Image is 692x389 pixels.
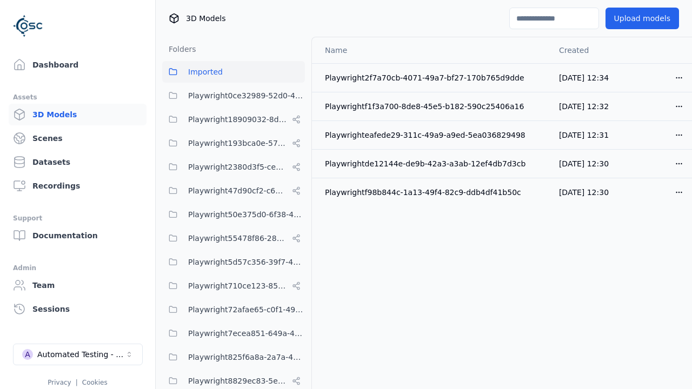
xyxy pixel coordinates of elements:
span: Playwright8829ec83-5e68-4376-b984-049061a310ed [188,374,288,387]
button: Playwright72afae65-c0f1-49b2-9605-6e1dfb41006d [162,299,305,320]
span: Playwright710ce123-85fd-4f8c-9759-23c3308d8830 [188,279,288,292]
div: Playwright2f7a70cb-4071-49a7-bf27-170b765d9dde [325,72,542,83]
span: Playwright50e375d0-6f38-48a7-96e0-b0dcfa24b72f [188,208,305,221]
button: Imported [162,61,305,83]
div: Playwrightf98b844c-1a13-49f4-82c9-ddb4df41b50c [325,187,542,198]
div: Assets [13,91,142,104]
a: Privacy [48,379,71,386]
img: Logo [13,11,43,41]
a: Dashboard [9,54,147,76]
div: A [22,349,33,360]
span: Playwright193bca0e-57fa-418d-8ea9-45122e711dc7 [188,137,288,150]
a: Scenes [9,128,147,149]
span: Playwright55478f86-28dc-49b8-8d1f-c7b13b14578c [188,232,288,245]
span: Imported [188,65,223,78]
span: 3D Models [186,13,225,24]
a: 3D Models [9,104,147,125]
span: [DATE] 12:32 [559,102,609,111]
button: Playwright825f6a8a-2a7a-425c-94f7-650318982f69 [162,346,305,368]
div: Automated Testing - Playwright [37,349,125,360]
button: Playwright710ce123-85fd-4f8c-9759-23c3308d8830 [162,275,305,297]
button: Playwright7ecea851-649a-419a-985e-fcff41a98b20 [162,323,305,344]
span: [DATE] 12:30 [559,159,609,168]
button: Playwright18909032-8d07-45c5-9c81-9eec75d0b16b [162,109,305,130]
span: Playwright18909032-8d07-45c5-9c81-9eec75d0b16b [188,113,288,126]
a: Datasets [9,151,147,173]
span: Playwright0ce32989-52d0-45cf-b5b9-59d5033d313a [188,89,305,102]
div: Admin [13,261,142,274]
div: Playwrightf1f3a700-8de8-45e5-b182-590c25406a16 [325,101,542,112]
span: Playwright47d90cf2-c635-4353-ba3b-5d4538945666 [188,184,288,197]
button: Upload models [605,8,679,29]
div: Playwrightde12144e-de9b-42a3-a3ab-12ef4db7d3cb [325,158,542,169]
button: Playwright0ce32989-52d0-45cf-b5b9-59d5033d313a [162,85,305,106]
button: Playwright55478f86-28dc-49b8-8d1f-c7b13b14578c [162,227,305,249]
span: Playwright72afae65-c0f1-49b2-9605-6e1dfb41006d [188,303,305,316]
th: Created [550,37,622,63]
span: Playwright5d57c356-39f7-47ed-9ab9-d0409ac6cddc [188,256,305,269]
span: [DATE] 12:31 [559,131,609,139]
a: Cookies [82,379,108,386]
span: Playwright2380d3f5-cebf-494e-b965-66be4d67505e [188,160,288,173]
button: Playwright5d57c356-39f7-47ed-9ab9-d0409ac6cddc [162,251,305,273]
a: Team [9,274,147,296]
th: Name [312,37,550,63]
h3: Folders [162,44,196,55]
span: [DATE] 12:34 [559,73,609,82]
span: [DATE] 12:30 [559,188,609,197]
button: Playwright50e375d0-6f38-48a7-96e0-b0dcfa24b72f [162,204,305,225]
span: | [76,379,78,386]
span: Playwright825f6a8a-2a7a-425c-94f7-650318982f69 [188,351,305,364]
div: Playwrighteafede29-311c-49a9-a9ed-5ea036829498 [325,130,542,140]
span: Playwright7ecea851-649a-419a-985e-fcff41a98b20 [188,327,305,340]
a: Recordings [9,175,147,197]
button: Playwright2380d3f5-cebf-494e-b965-66be4d67505e [162,156,305,178]
button: Playwright193bca0e-57fa-418d-8ea9-45122e711dc7 [162,132,305,154]
div: Support [13,212,142,225]
button: Select a workspace [13,344,143,365]
a: Documentation [9,225,147,246]
a: Sessions [9,298,147,320]
button: Playwright47d90cf2-c635-4353-ba3b-5d4538945666 [162,180,305,202]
